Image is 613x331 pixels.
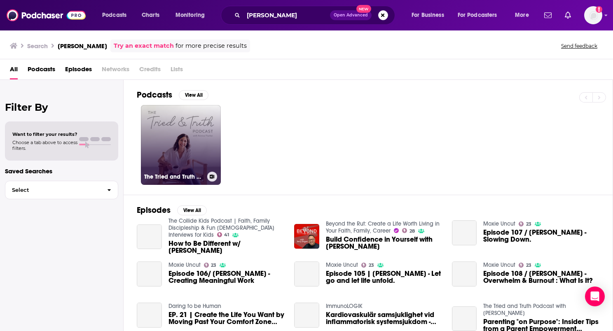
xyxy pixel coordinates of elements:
[483,229,599,243] span: Episode 107 / [PERSON_NAME] - Slowing Down.
[584,6,602,24] img: User Profile
[515,9,529,21] span: More
[171,63,183,79] span: Lists
[142,9,159,21] span: Charts
[137,224,162,249] a: How to Be Different w/ Annica Fischer
[294,303,319,328] a: Kardiovaskulär samsjuklighet vid inflammatorisk systemsjukdom - Kardiolog Annica Ravn-Fischer
[144,173,204,180] h3: The Tried and Truth Podcast with [PERSON_NAME]
[27,42,48,50] h3: Search
[483,261,515,268] a: Moxie Uncut
[326,220,440,234] a: Beyond the Rut: Create a Life Worth Living in Your Faith, Family, Career
[412,9,444,21] span: For Business
[326,236,442,250] span: Build Confidence in Yourself with [PERSON_NAME]
[5,181,118,199] button: Select
[326,261,358,268] a: Moxie Uncut
[406,9,454,22] button: open menu
[168,217,274,238] a: The Collide Kids Podcast | Faith, Family Discipleship & Fun Christian Interviews for Kids
[326,311,442,325] a: Kardiovaskulär samsjuklighet vid inflammatorisk systemsjukdom - Kardiolog Annica Ravn-Fischer
[12,140,77,151] span: Choose a tab above to access filters.
[526,263,531,267] span: 23
[483,303,566,317] a: The Tried and Truth Podcast with Annica Fischer
[102,63,129,79] span: Networks
[114,41,174,51] a: Try an exact match
[137,303,162,328] a: EP. 21 | Create the Life You Want by Moving Past Your Comfort Zone with Annica Fischer
[137,90,208,100] a: PodcastsView All
[519,263,531,268] a: 23
[217,232,229,237] a: 41
[12,131,77,137] span: Want to filter your results?
[102,9,126,21] span: Podcasts
[179,90,208,100] button: View All
[541,8,555,22] a: Show notifications dropdown
[509,9,539,22] button: open menu
[326,303,363,310] a: ImmunoLOGIK
[584,6,602,24] button: Show profile menu
[137,90,172,100] h2: Podcasts
[96,9,137,22] button: open menu
[452,220,477,245] a: Episode 107 / Annica Fischer - Slowing Down.
[10,63,18,79] a: All
[361,263,374,268] a: 23
[526,222,531,226] span: 23
[483,270,599,284] span: Episode 108 / [PERSON_NAME] - Overwhelm & Burnout : What Is It?
[137,205,207,215] a: EpisodesView All
[65,63,92,79] a: Episodes
[596,6,602,13] svg: Add a profile image
[356,5,371,13] span: New
[168,270,285,284] a: Episode 106/ Annica Fischer - Creating Meaningful Work
[141,105,221,185] a: The Tried and Truth Podcast with [PERSON_NAME]
[175,9,205,21] span: Monitoring
[458,9,497,21] span: For Podcasters
[584,6,602,24] span: Logged in as KSteele
[452,9,509,22] button: open menu
[168,311,285,325] a: EP. 21 | Create the Life You Want by Moving Past Your Comfort Zone with Annica Fischer
[168,270,285,284] span: Episode 106/ [PERSON_NAME] - Creating Meaningful Work
[326,311,442,325] span: Kardiovaskulär samsjuklighet vid inflammatorisk systemsjukdom - Kardiolog [PERSON_NAME]
[326,270,442,284] span: Episode 105 | [PERSON_NAME] - Let go and let life unfold.
[5,101,118,113] h2: Filter By
[168,311,285,325] span: EP. 21 | Create the Life You Want by Moving Past Your Comfort Zone with [PERSON_NAME]
[483,270,599,284] a: Episode 108 / Annica Fischer - Overwhelm & Burnout : What Is It?
[294,261,319,287] a: Episode 105 | Annica Fischer - Let go and let life unfold.
[483,220,515,227] a: Moxie Uncut
[139,63,161,79] span: Credits
[168,261,201,268] a: Moxie Uncut
[137,205,171,215] h2: Episodes
[7,7,86,23] img: Podchaser - Follow, Share and Rate Podcasts
[177,205,207,215] button: View All
[229,6,403,25] div: Search podcasts, credits, & more...
[294,224,319,249] img: Build Confidence in Yourself with Annica Fischer
[326,270,442,284] a: Episode 105 | Annica Fischer - Let go and let life unfold.
[28,63,55,79] a: Podcasts
[334,13,368,17] span: Open Advanced
[58,42,107,50] h3: [PERSON_NAME]
[326,236,442,250] a: Build Confidence in Yourself with Annica Fischer
[483,229,599,243] a: Episode 107 / Annica Fischer - Slowing Down.
[519,221,531,226] a: 23
[5,167,118,175] p: Saved Searches
[369,263,374,267] span: 23
[562,8,574,22] a: Show notifications dropdown
[175,41,247,51] span: for more precise results
[409,229,415,233] span: 28
[170,9,215,22] button: open menu
[224,233,229,237] span: 41
[5,187,101,193] span: Select
[402,228,415,233] a: 28
[243,9,330,22] input: Search podcasts, credits, & more...
[168,240,285,254] a: How to Be Different w/ Annica Fischer
[330,10,372,20] button: Open AdvancedNew
[136,9,164,22] a: Charts
[168,303,221,310] a: Daring to be Human
[452,261,477,287] a: Episode 108 / Annica Fischer - Overwhelm & Burnout : What Is It?
[168,240,285,254] span: How to Be Different w/ [PERSON_NAME]
[559,42,600,49] button: Send feedback
[204,263,217,268] a: 23
[211,263,216,267] span: 23
[137,261,162,287] a: Episode 106/ Annica Fischer - Creating Meaningful Work
[585,287,605,306] div: Open Intercom Messenger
